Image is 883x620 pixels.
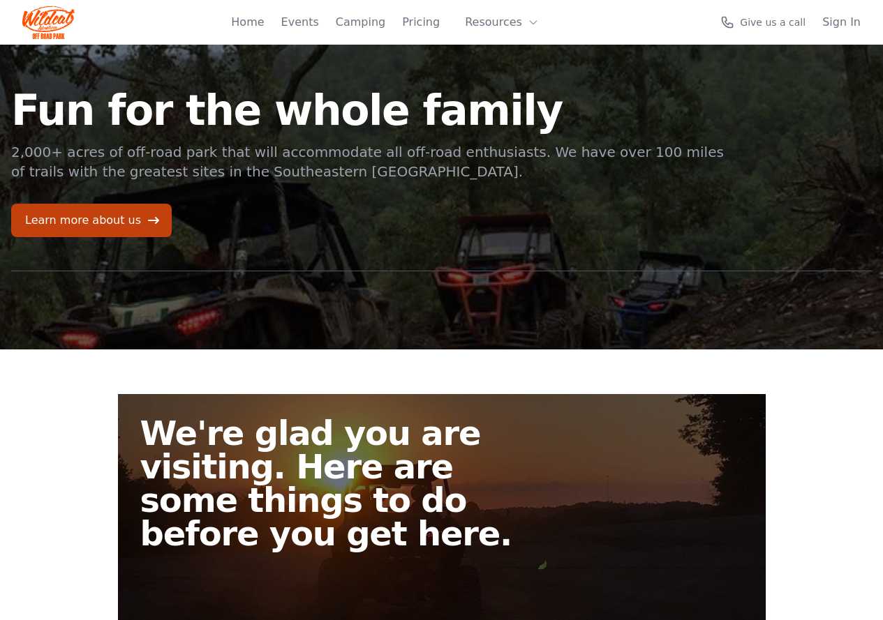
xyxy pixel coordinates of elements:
[281,14,319,31] a: Events
[336,14,385,31] a: Camping
[402,14,440,31] a: Pricing
[231,14,264,31] a: Home
[140,416,542,550] h2: We're glad you are visiting. Here are some things to do before you get here.
[11,89,726,131] h1: Fun for the whole family
[22,6,75,39] img: Wildcat Logo
[457,8,547,36] button: Resources
[720,15,806,29] a: Give us a call
[740,15,806,29] span: Give us a call
[11,204,172,237] a: Learn more about us
[822,14,861,31] a: Sign In
[11,142,726,181] p: 2,000+ acres of off-road park that will accommodate all off-road enthusiasts. We have over 100 mi...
